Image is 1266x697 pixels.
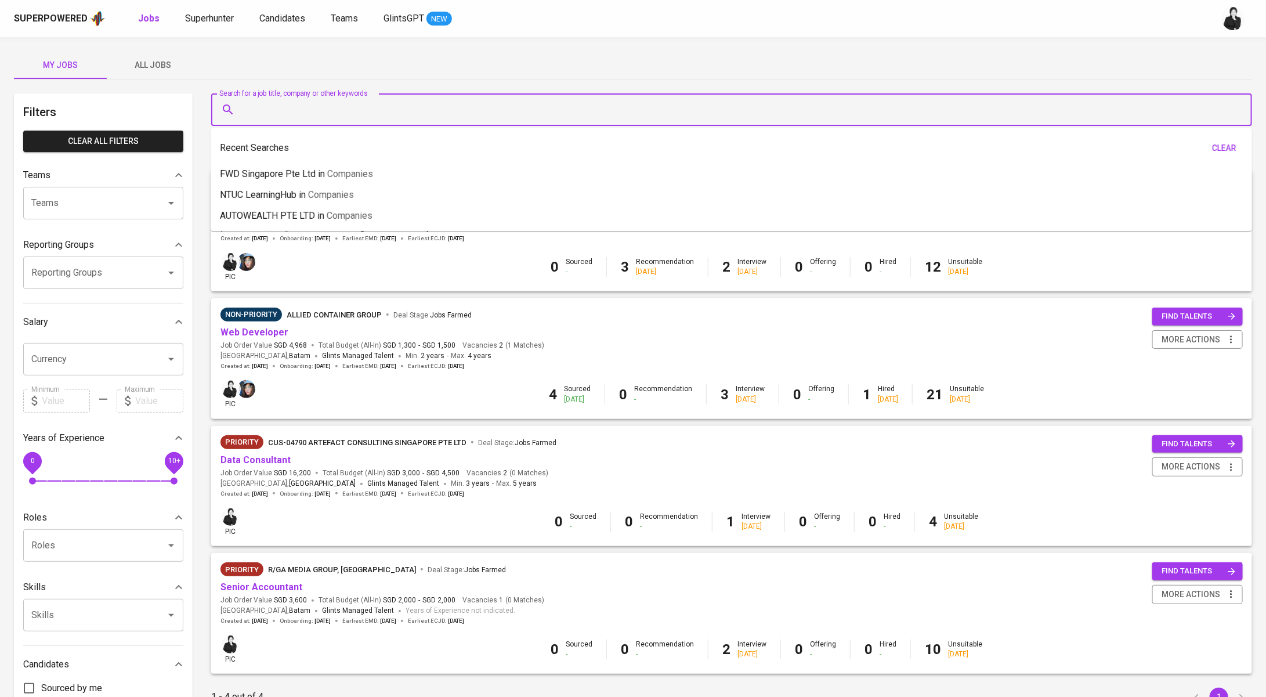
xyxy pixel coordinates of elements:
div: Sourced [566,640,592,659]
div: [DATE] [564,395,591,405]
span: [DATE] [448,234,464,243]
span: SGD 4,500 [426,468,460,478]
div: [DATE] [741,522,771,532]
span: Total Budget (All-In) [323,468,460,478]
span: [DATE] [448,490,464,498]
span: more actions [1162,460,1220,474]
div: Interview [737,640,766,659]
div: Recommendation [636,257,694,277]
b: 21 [927,387,943,403]
span: [DATE] [380,617,396,625]
div: - [566,649,592,659]
span: Priority [220,436,263,448]
div: Teams [23,164,183,187]
span: Deal Stage : [393,311,472,319]
span: [DATE] [314,617,331,625]
img: medwi@glints.com [222,380,240,398]
span: Clear All filters [32,134,174,149]
span: [DATE] [252,362,268,370]
a: Data Consultant [220,454,291,465]
input: Value [135,389,183,413]
span: 2 [501,468,507,478]
div: Recommendation [634,384,692,404]
span: Glints Managed Talent [367,479,439,487]
span: [GEOGRAPHIC_DATA] , [220,605,310,617]
span: Created at : [220,617,268,625]
div: [DATE] [950,395,984,405]
div: Candidates [23,653,183,676]
div: [DATE] [948,267,982,277]
span: [GEOGRAPHIC_DATA] [289,478,356,490]
div: Recommendation [636,640,694,659]
div: Hired [878,384,898,404]
b: 10 [925,641,941,658]
span: NEW [426,13,452,25]
div: pic [220,634,241,665]
button: Open [163,351,179,367]
a: Senior Accountant [220,582,302,593]
p: Reporting Groups [23,238,94,252]
span: - [418,341,420,351]
button: more actions [1152,585,1243,604]
div: [DATE] [944,522,978,532]
div: [DATE] [636,267,694,277]
div: Unsuitable [948,257,982,277]
p: Candidates [23,658,69,671]
p: Years of Experience [23,431,104,445]
div: Roles [23,506,183,529]
b: 0 [793,387,801,403]
a: GlintsGPT NEW [384,12,452,26]
b: 0 [865,259,873,275]
b: 0 [865,641,873,658]
b: 0 [795,259,803,275]
b: 0 [799,514,807,530]
span: SGD 1,300 [383,341,416,351]
span: [DATE] [314,362,331,370]
span: Glints Managed Talent [322,606,394,615]
span: 3 years [466,479,490,487]
div: Interview [737,257,766,277]
p: AUTOWEALTH PTE LTD in [220,209,372,223]
span: Earliest EMD : [342,617,396,625]
span: Job Order Value [220,595,307,605]
span: Min. [406,352,444,360]
b: 0 [625,514,633,530]
span: Companies [308,189,354,200]
div: Sourced [564,384,591,404]
span: Jobs Farmed [515,439,556,447]
span: Deal Stage : [428,566,506,574]
span: R/GA MEDIA GROUP, [GEOGRAPHIC_DATA] [268,565,416,574]
span: [DATE] [380,490,396,498]
img: medwi@glints.com [222,253,240,271]
span: Vacancies ( 1 Matches ) [462,341,544,351]
span: SGD 3,000 [387,468,420,478]
div: - [884,522,900,532]
span: - [418,595,420,605]
div: Salary [23,310,183,334]
b: 12 [925,259,941,275]
span: Job Order Value [220,341,307,351]
span: My Jobs [21,58,100,73]
div: Interview [736,384,765,404]
p: Teams [23,168,50,182]
span: Earliest EMD : [342,490,396,498]
span: [DATE] [380,234,396,243]
span: Max. [451,352,491,360]
b: 2 [722,259,730,275]
div: Hired [880,257,896,277]
span: [DATE] [448,362,464,370]
a: Superpoweredapp logo [14,10,106,27]
button: more actions [1152,330,1243,349]
div: [DATE] [948,649,982,659]
span: 10+ [168,457,180,465]
span: Onboarding : [280,617,331,625]
div: Unsuitable [948,640,982,659]
div: - [810,267,836,277]
div: Offering [810,640,836,659]
span: SGD 2,000 [383,595,416,605]
img: medwi@glints.com [222,635,240,653]
span: Earliest ECJD : [408,490,464,498]
span: find talents [1162,565,1236,578]
span: 1 [497,595,503,605]
span: Max. [496,479,537,487]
